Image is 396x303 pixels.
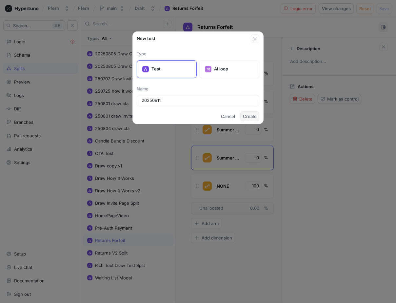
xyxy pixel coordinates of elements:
[240,111,259,121] button: Create
[243,114,257,118] span: Create
[151,66,191,72] p: Test
[142,97,254,104] input: Enter a name for this test
[214,66,254,72] p: AI loop
[137,51,259,57] p: Type
[137,35,251,42] p: New test
[137,86,259,92] p: Name
[218,111,238,121] button: Cancel
[221,114,235,118] span: Cancel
